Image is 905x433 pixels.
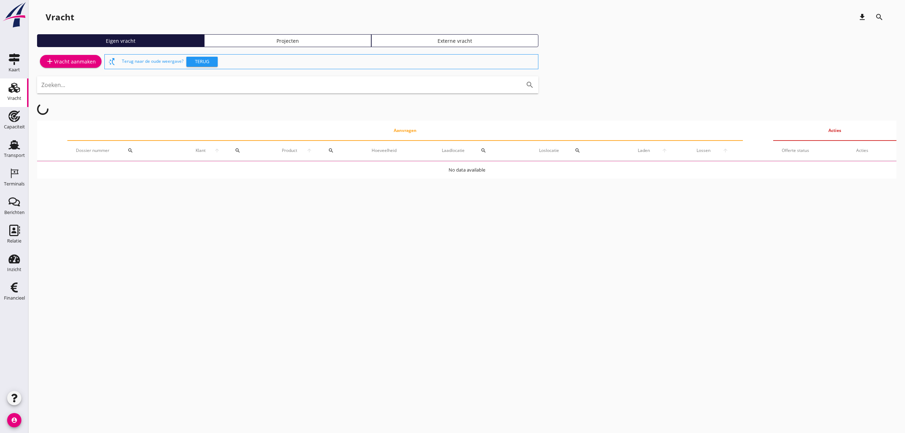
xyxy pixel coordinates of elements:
i: arrow_upward [302,148,317,153]
i: account_circle [7,413,21,427]
input: Zoeken... [41,79,514,91]
div: Vracht [7,96,21,101]
th: Acties [773,121,896,141]
i: search [128,148,133,153]
div: Terminals [4,182,25,186]
i: arrow_upward [210,148,224,153]
div: Dossier nummer [76,142,174,159]
div: Relatie [7,239,21,243]
div: Hoeveelheid [372,147,425,154]
div: Loslocatie [539,142,615,159]
span: Laden [632,147,656,154]
span: Lossen [690,147,716,154]
div: Externe vracht [374,37,535,45]
th: Aanvragen [67,121,743,141]
i: add [46,57,54,66]
i: search [875,13,884,21]
a: Vracht aanmaken [40,55,102,68]
div: Capaciteit [4,124,25,129]
i: arrow_upward [656,148,673,153]
div: Projecten [207,37,368,45]
div: Inzicht [7,267,21,272]
td: No data available [37,162,896,179]
div: Acties [856,147,888,154]
i: search [328,148,334,153]
i: arrow_upward [717,148,734,153]
i: search [575,148,580,153]
div: Kaart [9,67,20,72]
a: Eigen vracht [37,34,204,47]
button: Terug [186,57,218,67]
div: Berichten [4,210,25,215]
div: Eigen vracht [40,37,201,45]
span: Product [277,147,302,154]
span: Klant [191,147,210,154]
i: switch_access_shortcut [108,57,116,66]
a: Projecten [204,34,371,47]
div: Offerte status [782,147,839,154]
div: Laadlocatie [442,142,522,159]
i: search [481,148,486,153]
div: Financieel [4,296,25,300]
div: Terug naar de oude weergave? [122,55,535,69]
a: Externe vracht [371,34,538,47]
div: Terug [189,58,215,65]
img: logo-small.a267ee39.svg [1,2,27,28]
i: search [235,148,241,153]
div: Vracht aanmaken [46,57,96,66]
div: Transport [4,153,25,158]
i: download [858,13,867,21]
div: Vracht [46,11,74,23]
i: search [526,81,534,89]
